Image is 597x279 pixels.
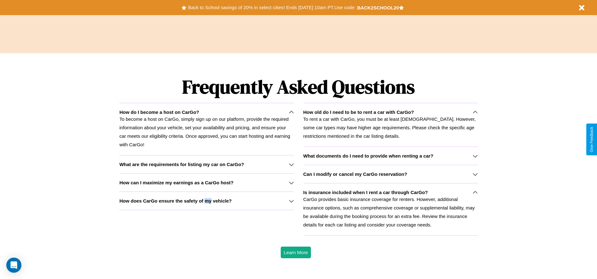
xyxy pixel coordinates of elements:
[6,258,21,273] div: Open Intercom Messenger
[303,115,478,140] p: To rent a car with CarGo, you must be at least [DEMOGRAPHIC_DATA]. However, some car types may ha...
[119,162,244,167] h3: What are the requirements for listing my car on CarGo?
[303,190,428,195] h3: Is insurance included when I rent a car through CarGo?
[119,180,234,185] h3: How can I maximize my earnings as a CarGo host?
[303,195,478,229] p: CarGo provides basic insurance coverage for renters. However, additional insurance options, such ...
[589,127,594,152] div: Give Feedback
[119,109,199,115] h3: How do I become a host on CarGo?
[303,109,414,115] h3: How old do I need to be to rent a car with CarGo?
[119,115,294,149] p: To become a host on CarGo, simply sign up on our platform, provide the required information about...
[303,153,433,159] h3: What documents do I need to provide when renting a car?
[119,71,477,103] h1: Frequently Asked Questions
[303,171,407,177] h3: Can I modify or cancel my CarGo reservation?
[186,3,357,12] button: Back to School savings of 20% in select cities! Ends [DATE] 10am PT.Use code:
[357,5,399,10] b: BACK2SCHOOL20
[281,247,311,258] button: Learn More
[119,198,232,204] h3: How does CarGo ensure the safety of my vehicle?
